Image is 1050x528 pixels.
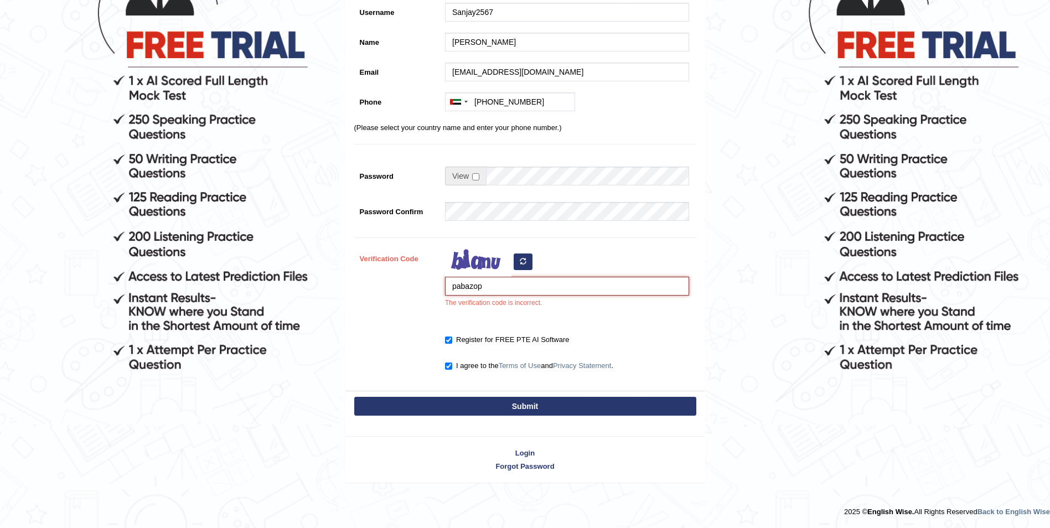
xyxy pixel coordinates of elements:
[446,93,471,111] div: United Arab Emirates (‫الإمارات العربية المتحدة‬‎): +971
[354,92,440,107] label: Phone
[499,361,541,370] a: Terms of Use
[354,33,440,48] label: Name
[867,508,914,516] strong: English Wise.
[445,334,569,345] label: Register for FREE PTE AI Software
[354,122,696,133] p: (Please select your country name and enter your phone number.)
[977,508,1050,516] a: Back to English Wise
[346,461,705,472] a: Forgot Password
[445,337,452,344] input: Register for FREE PTE AI Software
[346,448,705,458] a: Login
[354,63,440,77] label: Email
[844,501,1050,517] div: 2025 © All Rights Reserved
[354,202,440,217] label: Password Confirm
[354,167,440,182] label: Password
[354,397,696,416] button: Submit
[472,173,479,180] input: Show/Hide Password
[553,361,612,370] a: Privacy Statement
[354,3,440,18] label: Username
[354,249,440,264] label: Verification Code
[445,363,452,370] input: I agree to theTerms of UseandPrivacy Statement.
[445,92,575,111] input: +971 50 123 4567
[445,360,613,371] label: I agree to the and .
